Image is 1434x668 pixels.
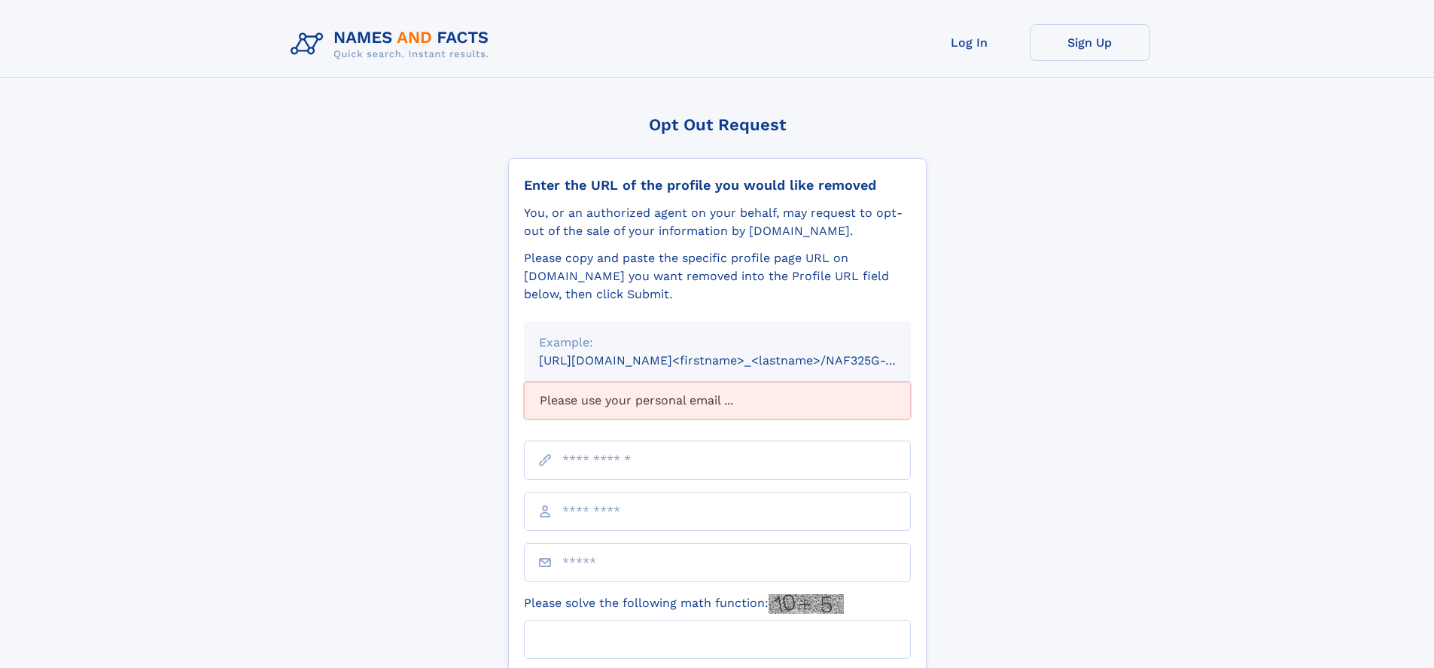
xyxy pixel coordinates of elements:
label: Please solve the following math function: [524,594,844,614]
a: Log In [909,24,1030,61]
div: Opt Out Request [508,115,927,134]
a: Sign Up [1030,24,1150,61]
div: You, or an authorized agent on your behalf, may request to opt-out of the sale of your informatio... [524,204,911,240]
div: Enter the URL of the profile you would like removed [524,177,911,194]
small: [URL][DOMAIN_NAME]<firstname>_<lastname>/NAF325G-xxxxxxxx [539,353,939,368]
img: Logo Names and Facts [285,24,501,65]
div: Example: [539,334,896,352]
div: Please copy and paste the specific profile page URL on [DOMAIN_NAME] you want removed into the Pr... [524,249,911,303]
div: Please use your personal email ... [524,382,911,419]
